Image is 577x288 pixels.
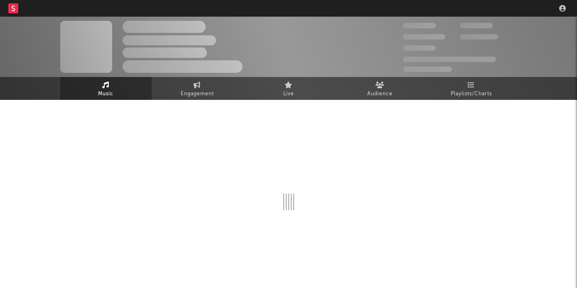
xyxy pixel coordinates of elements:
span: 50,000,000 Monthly Listeners [403,57,496,62]
a: Audience [334,77,426,100]
span: Music [98,89,113,99]
span: 100,000 [460,23,493,28]
span: 50,000,000 [403,34,445,40]
span: Live [283,89,294,99]
span: 100,000 [403,45,436,51]
span: Engagement [181,89,214,99]
a: Playlists/Charts [426,77,517,100]
span: 1,000,000 [460,34,498,40]
a: Live [243,77,334,100]
a: Engagement [152,77,243,100]
span: Audience [367,89,393,99]
span: Playlists/Charts [451,89,492,99]
a: Music [60,77,152,100]
span: 300,000 [403,23,436,28]
span: Jump Score: 85.0 [403,67,452,72]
